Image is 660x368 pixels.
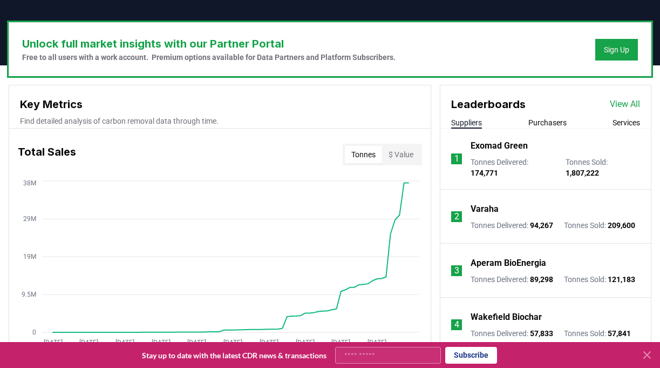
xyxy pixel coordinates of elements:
[22,52,396,63] p: Free to all users with a work account. Premium options available for Data Partners and Platform S...
[44,339,63,346] tspan: [DATE]
[454,210,459,223] p: 2
[608,275,635,284] span: 121,183
[608,221,635,230] span: 209,600
[223,339,242,346] tspan: [DATE]
[115,339,134,346] tspan: [DATE]
[18,144,76,165] h3: Total Sales
[566,157,640,178] p: Tonnes Sold :
[451,96,526,112] h3: Leaderboards
[471,328,553,339] p: Tonnes Delivered :
[471,157,555,178] p: Tonnes Delivered :
[471,203,499,216] a: Varaha
[260,339,278,346] tspan: [DATE]
[20,96,420,112] h3: Key Metrics
[454,264,459,277] p: 3
[23,179,36,187] tspan: 38M
[296,339,315,346] tspan: [DATE]
[608,329,631,338] span: 57,841
[152,339,171,346] tspan: [DATE]
[610,98,640,111] a: View All
[368,339,386,346] tspan: [DATE]
[23,253,36,260] tspan: 19M
[471,139,528,152] a: Exomad Green
[32,329,36,336] tspan: 0
[604,44,629,55] a: Sign Up
[23,215,36,223] tspan: 29M
[595,39,638,61] button: Sign Up
[530,221,553,230] span: 94,267
[187,339,206,346] tspan: [DATE]
[471,169,498,177] span: 174,771
[454,152,459,165] p: 1
[471,311,542,324] a: Wakefield Biochar
[471,257,546,270] a: Aperam BioEnergia
[564,274,635,285] p: Tonnes Sold :
[22,291,36,298] tspan: 9.5M
[530,329,553,338] span: 57,833
[528,117,567,128] button: Purchasers
[471,274,553,285] p: Tonnes Delivered :
[382,146,420,163] button: $ Value
[454,318,459,331] p: 4
[451,117,482,128] button: Suppliers
[22,36,396,52] h3: Unlock full market insights with our Partner Portal
[79,339,98,346] tspan: [DATE]
[566,169,599,177] span: 1,807,222
[613,117,640,128] button: Services
[564,220,635,231] p: Tonnes Sold :
[20,116,420,126] p: Find detailed analysis of carbon removal data through time.
[331,339,350,346] tspan: [DATE]
[471,220,553,231] p: Tonnes Delivered :
[530,275,553,284] span: 89,298
[345,146,382,163] button: Tonnes
[564,328,631,339] p: Tonnes Sold :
